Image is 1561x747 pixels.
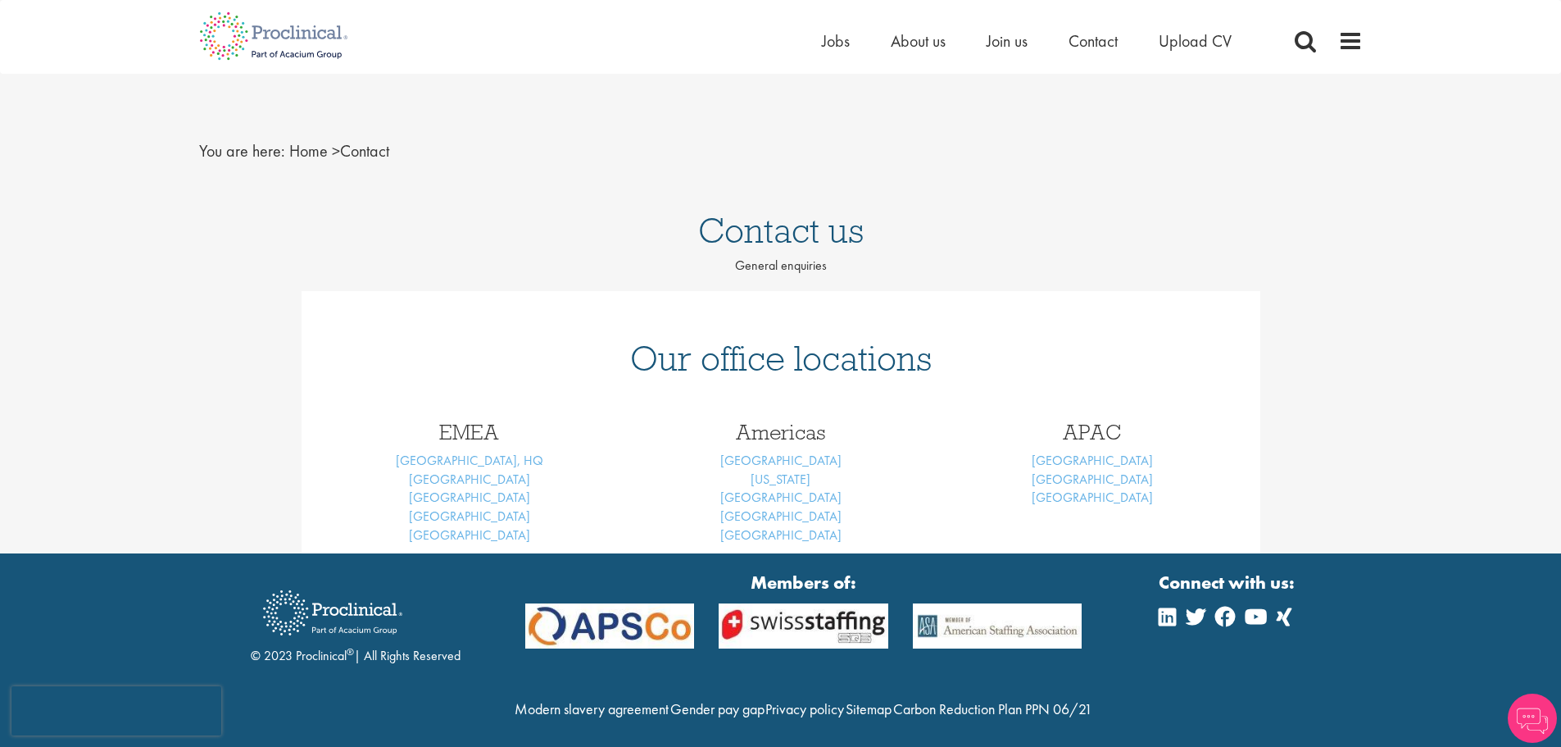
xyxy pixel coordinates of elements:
a: Modern slavery agreement [515,699,669,718]
a: Carbon Reduction Plan PPN 06/21 [893,699,1092,718]
a: Join us [987,30,1028,52]
a: About us [891,30,946,52]
span: You are here: [199,140,285,162]
a: Jobs [822,30,850,52]
img: Proclinical Recruitment [251,579,415,647]
a: Gender pay gap [670,699,765,718]
div: © 2023 Proclinical | All Rights Reserved [251,578,461,666]
img: APSCo [513,604,707,649]
a: [GEOGRAPHIC_DATA] [720,508,842,525]
a: Sitemap [846,699,892,718]
a: [GEOGRAPHIC_DATA] [409,471,530,488]
img: APSCo [706,604,901,649]
h3: EMEA [326,421,613,443]
a: [US_STATE] [751,471,810,488]
h1: Our office locations [326,340,1236,376]
strong: Connect with us: [1159,570,1298,595]
a: Contact [1069,30,1118,52]
a: [GEOGRAPHIC_DATA] [409,526,530,544]
span: Contact [289,140,389,162]
h3: APAC [949,421,1236,443]
img: APSCo [901,604,1095,649]
strong: Members of: [525,570,1082,595]
a: Privacy policy [765,699,844,718]
a: [GEOGRAPHIC_DATA] [409,508,530,525]
a: [GEOGRAPHIC_DATA] [1032,471,1153,488]
img: Chatbot [1508,694,1557,743]
a: [GEOGRAPHIC_DATA] [409,489,530,506]
a: Upload CV [1159,30,1232,52]
a: [GEOGRAPHIC_DATA], HQ [396,452,543,469]
a: [GEOGRAPHIC_DATA] [1032,489,1153,506]
sup: ® [347,645,354,658]
a: breadcrumb link to Home [289,140,328,162]
a: [GEOGRAPHIC_DATA] [720,452,842,469]
a: [GEOGRAPHIC_DATA] [720,489,842,506]
span: > [332,140,340,162]
iframe: reCAPTCHA [11,686,221,736]
h3: Americas [638,421,924,443]
a: [GEOGRAPHIC_DATA] [1032,452,1153,469]
a: [GEOGRAPHIC_DATA] [720,526,842,544]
